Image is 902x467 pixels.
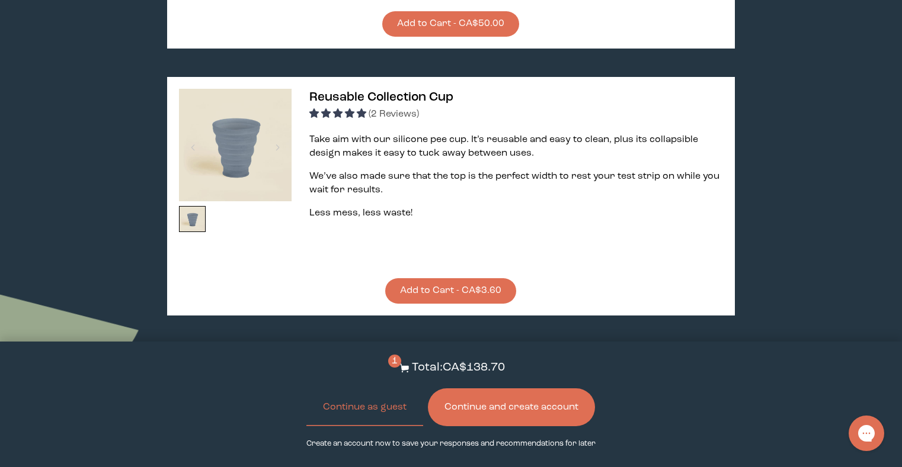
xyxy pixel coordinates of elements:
[428,388,595,426] button: Continue and create account
[385,278,516,304] button: Add to Cart - CA$3.60
[306,438,596,449] p: Create an account now to save your responses and recommendations for later
[388,355,401,368] span: 1
[309,170,722,197] p: We’ve also made sure that the top is the perfect width to rest your test strip on while you wait ...
[382,11,519,37] button: Add to Cart - CA$50.00
[179,206,206,233] img: thumbnail image
[309,207,722,220] p: Less mess, less waste!
[412,359,505,376] p: Total: CA$138.70
[843,411,890,455] iframe: Gorgias live chat messenger
[369,109,419,119] span: (2 Reviews)
[309,133,722,160] p: Take aim with our silicone pee cup. It’s reusable and easy to clean, plus its collapsible design ...
[306,388,423,426] button: Continue as guest
[309,109,369,119] span: 5.00 stars
[309,91,453,104] span: Reusable Collection Cup
[179,89,292,201] img: thumbnail image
